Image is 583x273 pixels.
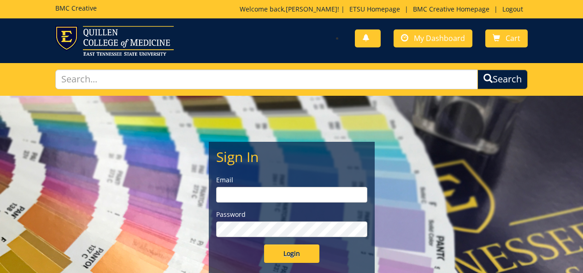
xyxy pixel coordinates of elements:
[394,29,472,47] a: My Dashboard
[345,5,405,13] a: ETSU Homepage
[414,33,465,43] span: My Dashboard
[240,5,528,14] p: Welcome back, ! | | |
[216,210,367,219] label: Password
[408,5,494,13] a: BMC Creative Homepage
[216,149,367,164] h2: Sign In
[498,5,528,13] a: Logout
[286,5,337,13] a: [PERSON_NAME]
[506,33,520,43] span: Cart
[55,70,477,89] input: Search...
[264,244,319,263] input: Login
[216,175,367,185] label: Email
[477,70,528,89] button: Search
[55,5,97,12] h5: BMC Creative
[55,26,174,56] img: ETSU logo
[485,29,528,47] a: Cart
